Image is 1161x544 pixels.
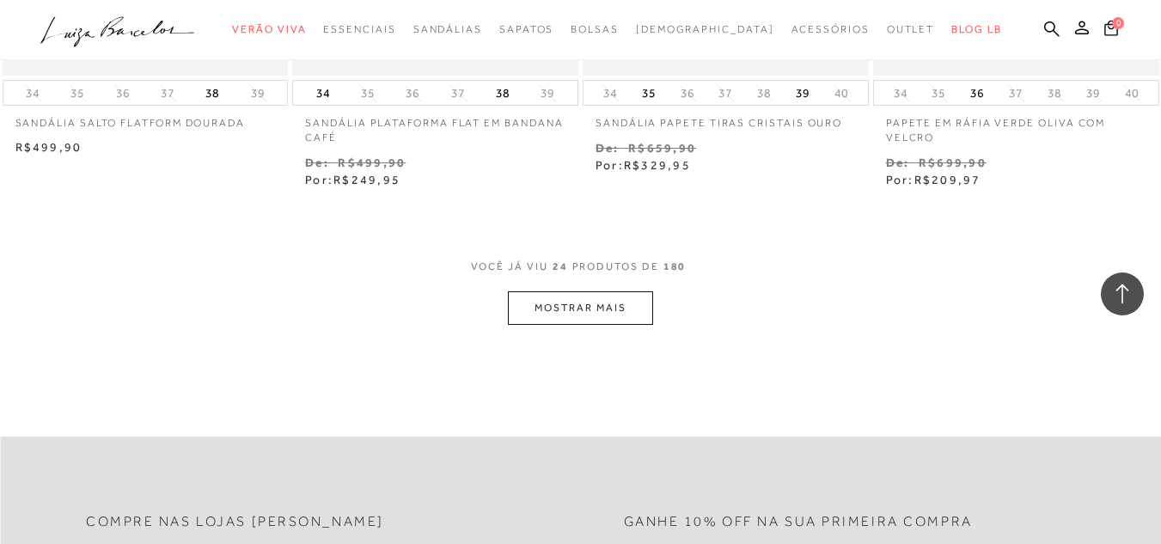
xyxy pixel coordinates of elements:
[232,23,306,35] span: Verão Viva
[886,173,981,186] span: Por:
[636,14,774,46] a: noSubCategoriesText
[624,158,691,172] span: R$329,95
[889,85,913,101] button: 34
[887,23,935,35] span: Outlet
[1042,85,1066,101] button: 38
[535,85,559,101] button: 39
[305,173,400,186] span: Por:
[499,23,553,35] span: Sapatos
[637,81,661,105] button: 35
[791,23,870,35] span: Acessórios
[919,156,987,169] small: R$699,90
[1081,85,1105,101] button: 39
[886,156,910,169] small: De:
[338,156,406,169] small: R$499,90
[311,81,335,105] button: 34
[446,85,470,101] button: 37
[156,85,180,101] button: 37
[15,140,82,154] span: R$499,90
[21,85,45,101] button: 34
[413,23,482,35] span: Sandálias
[232,14,306,46] a: categoryNavScreenReaderText
[111,85,135,101] button: 36
[333,173,400,186] span: R$249,95
[914,173,981,186] span: R$209,97
[553,260,568,291] span: 24
[571,14,619,46] a: categoryNavScreenReaderText
[675,85,700,101] button: 36
[965,81,989,105] button: 36
[752,85,776,101] button: 38
[663,260,687,291] span: 180
[829,85,853,101] button: 40
[1120,85,1144,101] button: 40
[951,23,1001,35] span: BLOG LB
[1112,17,1124,29] span: 0
[508,291,652,325] button: MOSTRAR MAIS
[491,81,515,105] button: 38
[200,81,224,105] button: 38
[624,514,973,530] h2: Ganhe 10% off na sua primeira compra
[499,14,553,46] a: categoryNavScreenReaderText
[356,85,380,101] button: 35
[572,260,659,274] span: PRODUTOS DE
[636,23,774,35] span: [DEMOGRAPHIC_DATA]
[246,85,270,101] button: 39
[571,23,619,35] span: Bolsas
[400,85,425,101] button: 36
[791,81,815,105] button: 39
[413,14,482,46] a: categoryNavScreenReaderText
[86,514,384,530] h2: Compre nas lojas [PERSON_NAME]
[1004,85,1028,101] button: 37
[583,106,869,131] a: SANDÁLIA PAPETE TIRAS CRISTAIS OURO
[791,14,870,46] a: categoryNavScreenReaderText
[628,141,696,155] small: R$659,90
[596,141,620,155] small: De:
[596,158,691,172] span: Por:
[873,106,1159,145] a: PAPETE EM RÁFIA VERDE OLIVA COM VELCRO
[951,14,1001,46] a: BLOG LB
[323,23,395,35] span: Essenciais
[65,85,89,101] button: 35
[926,85,950,101] button: 35
[305,156,329,169] small: De:
[713,85,737,101] button: 37
[323,14,395,46] a: categoryNavScreenReaderText
[598,85,622,101] button: 34
[887,14,935,46] a: categoryNavScreenReaderText
[471,260,548,274] span: VOCê JÁ VIU
[1099,19,1123,42] button: 0
[292,106,578,145] a: SANDÁLIA PLATAFORMA FLAT EM BANDANA CAFÉ
[3,106,289,131] a: SANDÁLIA SALTO FLATFORM DOURADA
